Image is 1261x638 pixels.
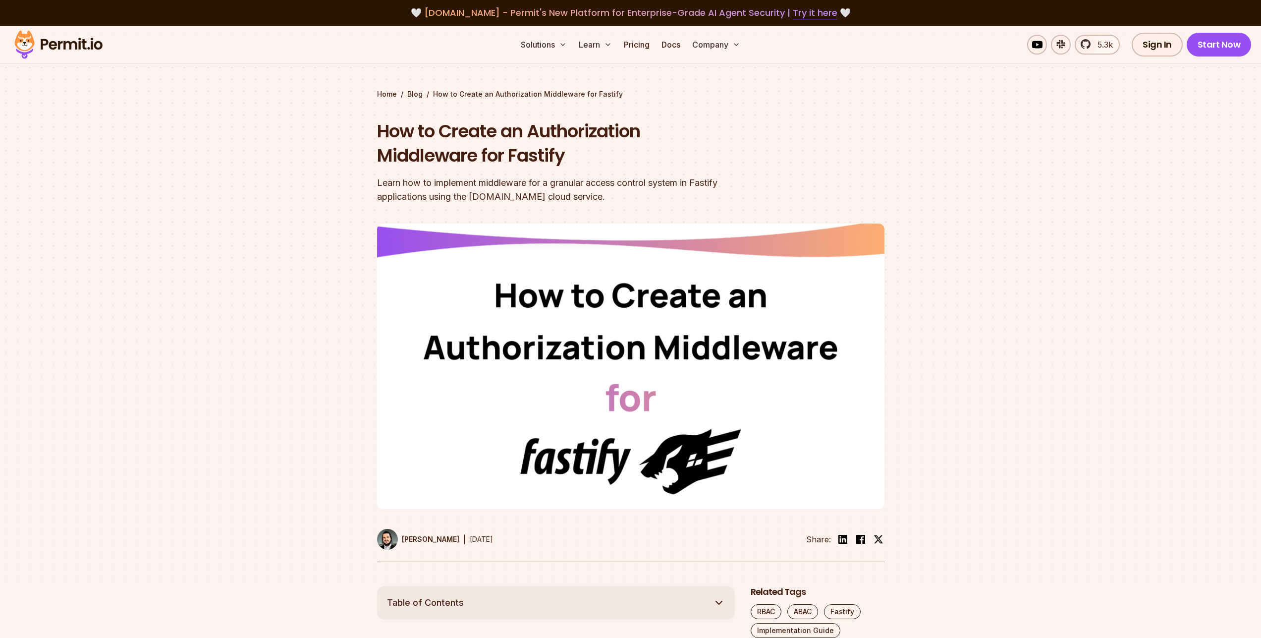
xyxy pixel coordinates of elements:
[751,586,884,598] h2: Related Tags
[824,604,861,619] a: Fastify
[377,529,459,550] a: [PERSON_NAME]
[620,35,654,55] a: Pricing
[806,533,831,545] li: Share:
[377,586,735,620] button: Table of Contents
[787,604,818,619] a: ABAC
[402,534,459,544] p: [PERSON_NAME]
[24,6,1237,20] div: 🤍 🤍
[1075,35,1120,55] a: 5.3k
[387,596,464,610] span: Table of Contents
[1132,33,1183,57] a: Sign In
[874,534,883,544] img: twitter
[407,89,423,99] a: Blog
[751,623,840,638] a: Implementation Guide
[377,89,884,99] div: / /
[855,533,867,545] img: facebook
[751,604,781,619] a: RBAC
[424,6,837,19] span: [DOMAIN_NAME] - Permit's New Platform for Enterprise-Grade AI Agent Security |
[377,89,397,99] a: Home
[470,535,493,543] time: [DATE]
[575,35,616,55] button: Learn
[377,529,398,550] img: Gabriel L. Manor
[658,35,684,55] a: Docs
[377,224,884,509] img: How to Create an Authorization Middleware for Fastify
[517,35,571,55] button: Solutions
[1092,39,1113,51] span: 5.3k
[377,119,758,168] h1: How to Create an Authorization Middleware for Fastify
[793,6,837,19] a: Try it here
[463,533,466,545] div: |
[1187,33,1252,57] a: Start Now
[688,35,744,55] button: Company
[377,176,758,204] div: Learn how to implement middleware for a granular access control system in Fastify applications us...
[10,28,107,61] img: Permit logo
[837,533,849,545] img: linkedin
